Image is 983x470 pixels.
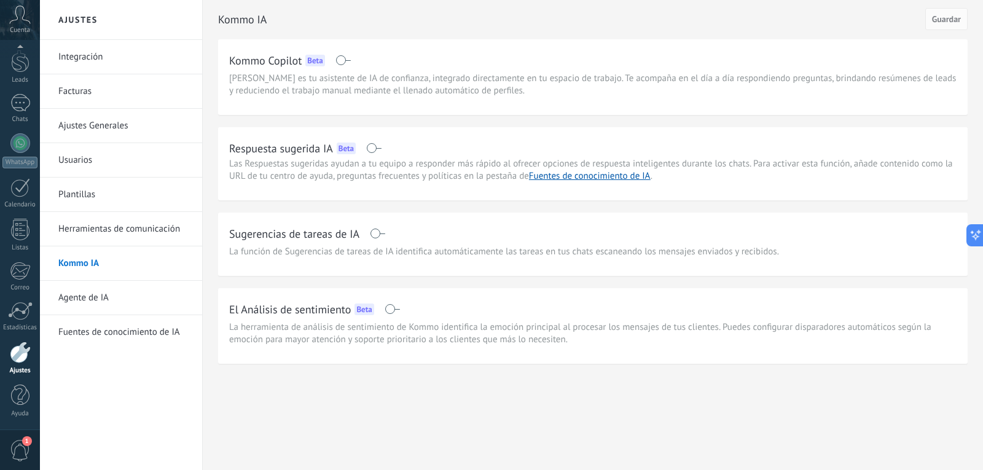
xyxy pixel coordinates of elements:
h2: Kommo Copilot [229,53,302,68]
li: Kommo IA [40,246,202,281]
h2: Sugerencias de tareas de IA [229,226,359,241]
span: La función de Sugerencias de tareas de IA identifica automáticamente las tareas en tus chats esca... [229,246,779,258]
a: Usuarios [58,143,190,178]
h2: Respuesta sugerida IA [229,141,333,156]
a: Ajustes Generales [58,109,190,143]
div: Beta [305,55,324,66]
a: Fuentes de conocimiento de IA [529,170,651,182]
li: Integración [40,40,202,74]
button: Guardar [925,8,968,30]
li: Ajustes Generales [40,109,202,143]
li: Herramientas de comunicación [40,212,202,246]
span: [PERSON_NAME] es tu asistente de IA de confianza, integrado directamente en tu espacio de trabajo... [229,72,957,97]
h2: El Análisis de sentimiento [229,302,351,317]
span: Guardar [932,15,961,23]
a: Kommo IA [58,246,190,281]
div: Listas [2,244,38,252]
div: Beta [337,143,356,154]
li: Facturas [40,74,202,109]
div: Calendario [2,201,38,209]
a: Plantillas [58,178,190,212]
div: WhatsApp [2,157,37,168]
div: Correo [2,284,38,292]
li: Fuentes de conocimiento de IA [40,315,202,349]
a: Herramientas de comunicación [58,212,190,246]
div: Chats [2,116,38,123]
a: Integración [58,40,190,74]
li: Plantillas [40,178,202,212]
li: Agente de IA [40,281,202,315]
a: Agente de IA [58,281,190,315]
span: 1 [22,436,32,446]
a: Facturas [58,74,190,109]
div: Ajustes [2,367,38,375]
span: La herramienta de análisis de sentimiento de Kommo identifica la emoción principal al procesar lo... [229,321,957,346]
li: Usuarios [40,143,202,178]
div: Estadísticas [2,324,38,332]
div: Ayuda [2,410,38,418]
a: Fuentes de conocimiento de IA [58,315,190,350]
span: Las Respuestas sugeridas ayudan a tu equipo a responder más rápido al ofrecer opciones de respues... [229,158,953,182]
span: Cuenta [10,26,30,34]
div: Leads [2,76,38,84]
h2: Kommo IA [218,7,925,32]
div: Beta [354,304,374,315]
